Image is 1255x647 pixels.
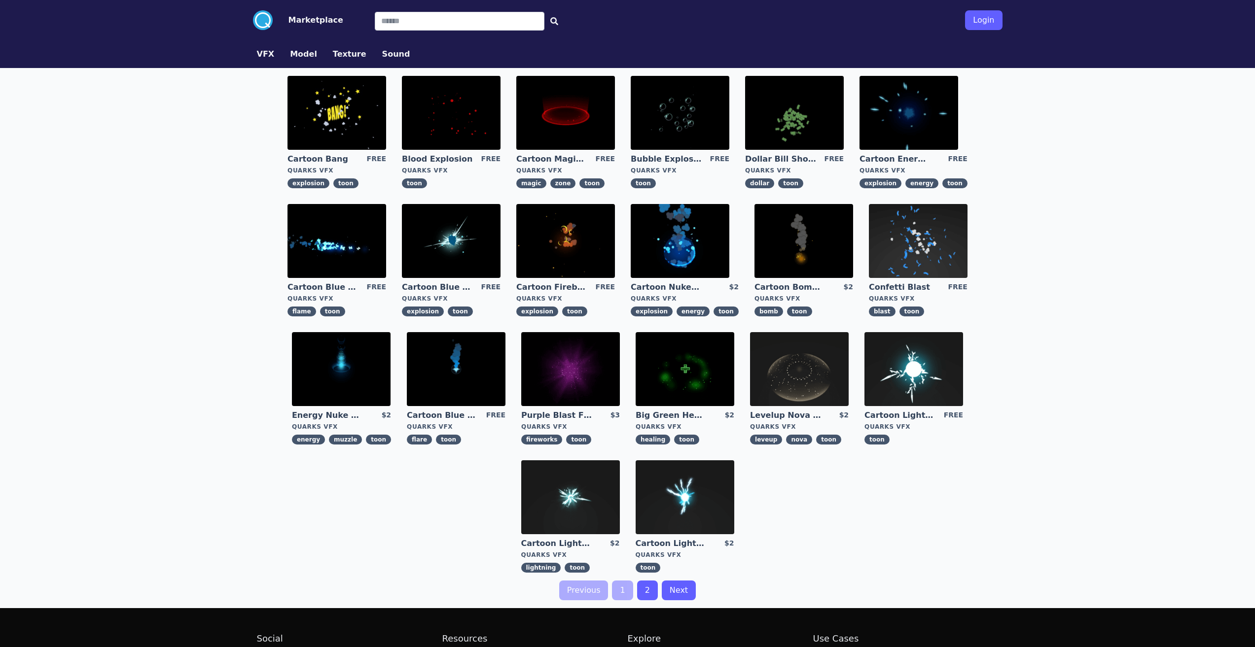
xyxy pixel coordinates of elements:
button: VFX [257,48,275,60]
div: Quarks VFX [750,423,849,431]
a: Next [662,580,696,600]
div: Quarks VFX [521,551,620,559]
a: Dollar Bill Shower [745,154,816,165]
img: imgAlt [402,204,501,278]
span: toon [366,435,391,444]
div: Quarks VFX [631,167,729,174]
span: blast [869,306,896,316]
span: flare [407,435,432,444]
span: fireworks [521,435,562,444]
span: toon [402,178,427,188]
a: Blood Explosion [402,154,473,165]
a: Big Green Healing Effect [636,410,707,421]
span: toon [566,435,591,444]
button: Texture [333,48,366,60]
span: toon [333,178,359,188]
a: 1 [612,580,633,600]
div: Quarks VFX [636,423,734,431]
div: FREE [948,282,967,293]
img: imgAlt [860,76,958,150]
div: FREE [944,410,963,421]
span: toon [320,306,345,316]
a: Confetti Blast [869,282,940,293]
span: leveup [750,435,782,444]
span: toon [631,178,656,188]
a: 2 [637,580,658,600]
div: Quarks VFX [287,295,386,303]
span: energy [292,435,325,444]
a: Cartoon Blue Flare [407,410,478,421]
div: Quarks VFX [521,423,620,431]
span: energy [905,178,938,188]
button: Model [290,48,317,60]
div: Quarks VFX [636,551,734,559]
div: FREE [367,154,386,165]
div: $3 [610,410,620,421]
img: imgAlt [287,204,386,278]
a: Cartoon Energy Explosion [860,154,931,165]
img: imgAlt [636,460,734,534]
span: lightning [521,563,561,573]
img: imgAlt [292,332,391,406]
span: magic [516,178,546,188]
span: energy [677,306,710,316]
div: Quarks VFX [407,423,505,431]
a: Purple Blast Fireworks [521,410,592,421]
a: Cartoon Blue Flamethrower [287,282,359,293]
span: explosion [287,178,329,188]
div: FREE [596,282,615,293]
img: imgAlt [631,204,729,278]
button: Sound [382,48,410,60]
a: Cartoon Lightning Ball Explosion [521,538,592,549]
span: toon [816,435,841,444]
img: imgAlt [631,76,729,150]
div: FREE [481,154,501,165]
div: $2 [729,282,738,293]
div: FREE [367,282,386,293]
a: Cartoon Lightning Ball with Bloom [636,538,707,549]
span: toon [942,178,968,188]
span: toon [778,178,803,188]
span: toon [562,306,587,316]
a: Model [282,48,325,60]
a: Sound [374,48,418,60]
img: imgAlt [869,204,968,278]
div: $2 [839,410,849,421]
span: toon [565,563,590,573]
div: Quarks VFX [292,423,391,431]
img: imgAlt [402,76,501,150]
a: Energy Nuke Muzzle Flash [292,410,363,421]
div: FREE [825,154,844,165]
div: $2 [724,538,734,549]
div: Quarks VFX [516,167,615,174]
div: Quarks VFX [402,295,501,303]
img: imgAlt [754,204,853,278]
button: Login [965,10,1002,30]
span: toon [436,435,461,444]
span: explosion [516,306,558,316]
button: Marketplace [288,14,343,26]
div: FREE [710,154,729,165]
a: VFX [249,48,283,60]
img: imgAlt [864,332,963,406]
h2: Social [257,632,442,646]
img: imgAlt [516,76,615,150]
span: zone [550,178,576,188]
div: Quarks VFX [745,167,844,174]
img: imgAlt [636,332,734,406]
span: flame [287,306,316,316]
span: toon [787,306,812,316]
a: Levelup Nova Effect [750,410,821,421]
div: Quarks VFX [631,295,739,303]
img: imgAlt [407,332,505,406]
h2: Explore [628,632,813,646]
img: imgAlt [521,332,620,406]
span: explosion [402,306,444,316]
div: Quarks VFX [516,295,615,303]
a: Previous [559,580,609,600]
img: imgAlt [516,204,615,278]
a: Cartoon Magic Zone [516,154,587,165]
span: explosion [860,178,901,188]
a: Bubble Explosion [631,154,702,165]
a: Cartoon Nuke Energy Explosion [631,282,702,293]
